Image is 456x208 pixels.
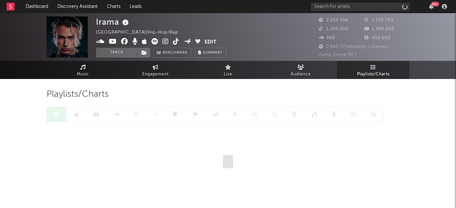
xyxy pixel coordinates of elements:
button: Edit [205,38,216,46]
a: Music [47,61,119,79]
div: Irama [96,16,130,27]
span: Live [224,70,232,78]
a: Live [192,61,264,79]
span: Jump Score: 34.7 [319,53,357,57]
span: 2.580.775 Monthly Listeners [319,45,388,49]
span: Benchmark [163,49,188,57]
span: 456.000 [364,36,391,40]
span: Summary [203,51,222,55]
input: Search for artists [311,3,410,11]
span: 968 [319,36,335,40]
span: Music [77,70,89,78]
button: 99+ [429,4,434,9]
span: 1.200.000 [319,27,349,31]
a: Audience [264,61,337,79]
span: Playlists/Charts [357,70,390,78]
a: Benchmark [153,48,191,58]
button: Summary [195,48,226,58]
div: [GEOGRAPHIC_DATA] | Hip-Hop/Rap [96,29,186,37]
span: Audience [291,70,311,78]
span: Engagement [142,70,169,78]
a: Engagement [119,61,192,79]
span: Playlists/Charts [47,91,109,98]
div: 99 + [431,2,439,7]
span: 1.390.000 [364,27,394,31]
a: Playlists/Charts [337,61,409,79]
span: 1.730.793 [364,18,393,22]
span: 2.254.396 [319,18,348,22]
button: Track [96,48,137,58]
